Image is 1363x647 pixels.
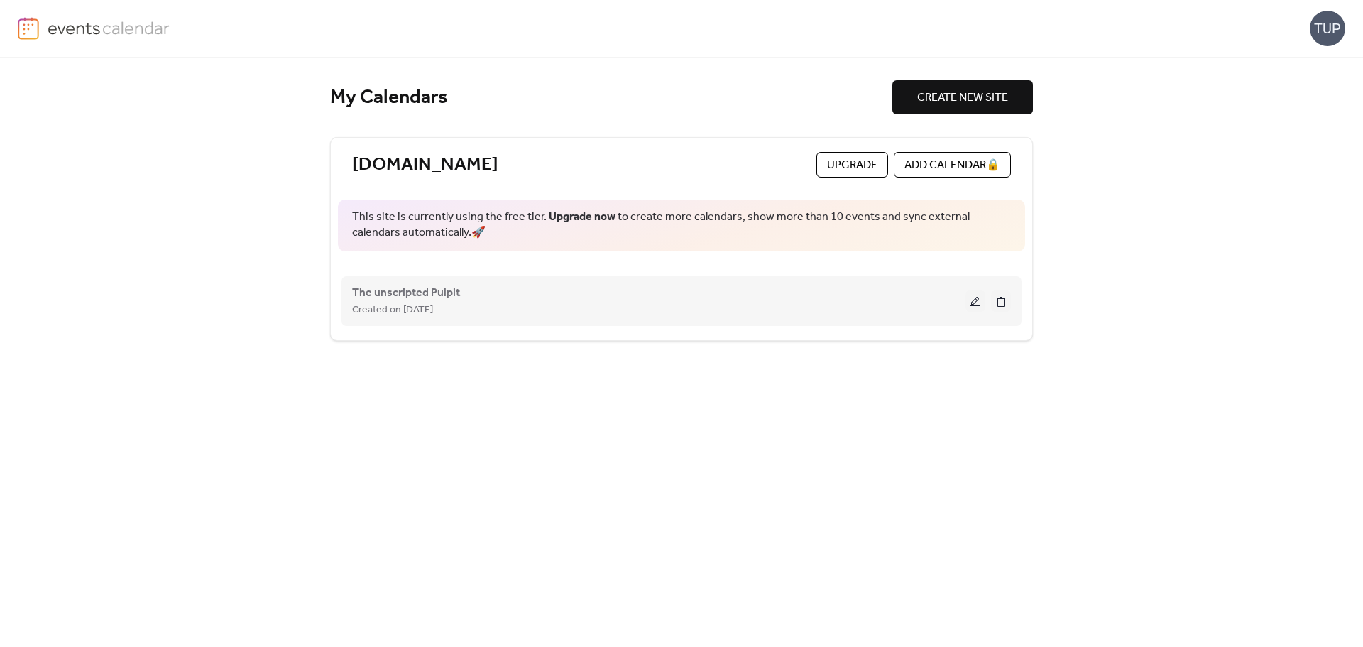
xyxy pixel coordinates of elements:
[352,302,433,319] span: Created on [DATE]
[892,80,1033,114] button: CREATE NEW SITE
[816,152,888,178] button: Upgrade
[352,289,460,297] a: The unscripted Pulpit
[917,89,1008,107] span: CREATE NEW SITE
[352,285,460,302] span: The unscripted Pulpit
[352,153,498,177] a: [DOMAIN_NAME]
[330,85,892,110] div: My Calendars
[352,210,1011,241] span: This site is currently using the free tier. to create more calendars, show more than 10 events an...
[1310,11,1345,46] div: TUP
[549,206,615,228] a: Upgrade now
[18,17,39,40] img: logo
[827,157,877,174] span: Upgrade
[48,17,170,38] img: logo-type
